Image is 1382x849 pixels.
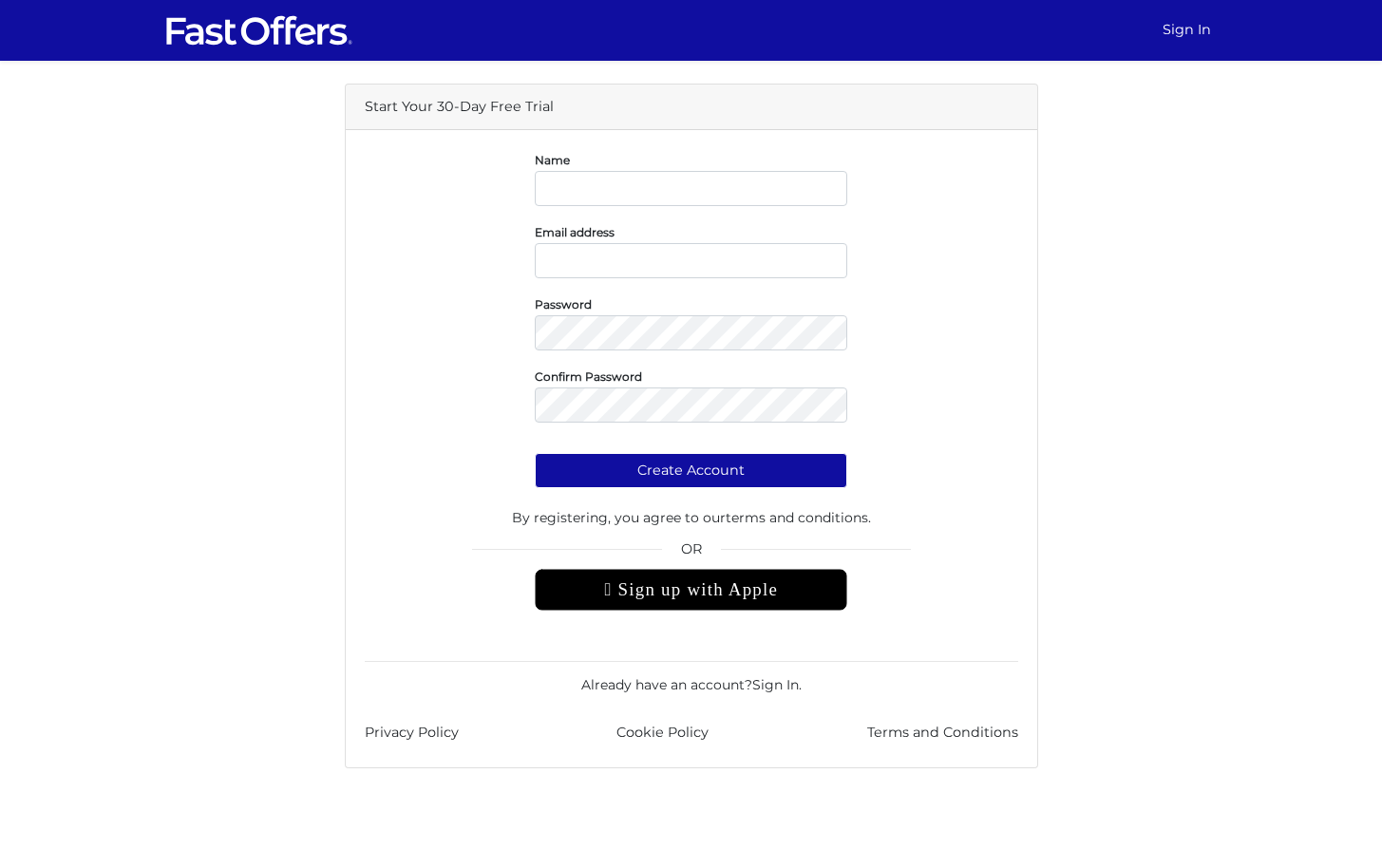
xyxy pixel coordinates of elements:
[365,661,1018,695] div: Already have an account? .
[346,85,1037,130] div: Start Your 30-Day Free Trial
[535,158,570,162] label: Name
[365,722,459,744] a: Privacy Policy
[535,538,847,569] span: OR
[535,453,847,488] button: Create Account
[616,722,709,744] a: Cookie Policy
[535,302,592,307] label: Password
[365,488,1018,538] div: By registering, you agree to our .
[726,509,868,526] a: terms and conditions
[535,230,615,235] label: Email address
[535,374,642,379] label: Confirm Password
[752,676,799,693] a: Sign In
[1155,11,1219,48] a: Sign In
[867,722,1018,744] a: Terms and Conditions
[535,569,847,611] div: Sign up with Apple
